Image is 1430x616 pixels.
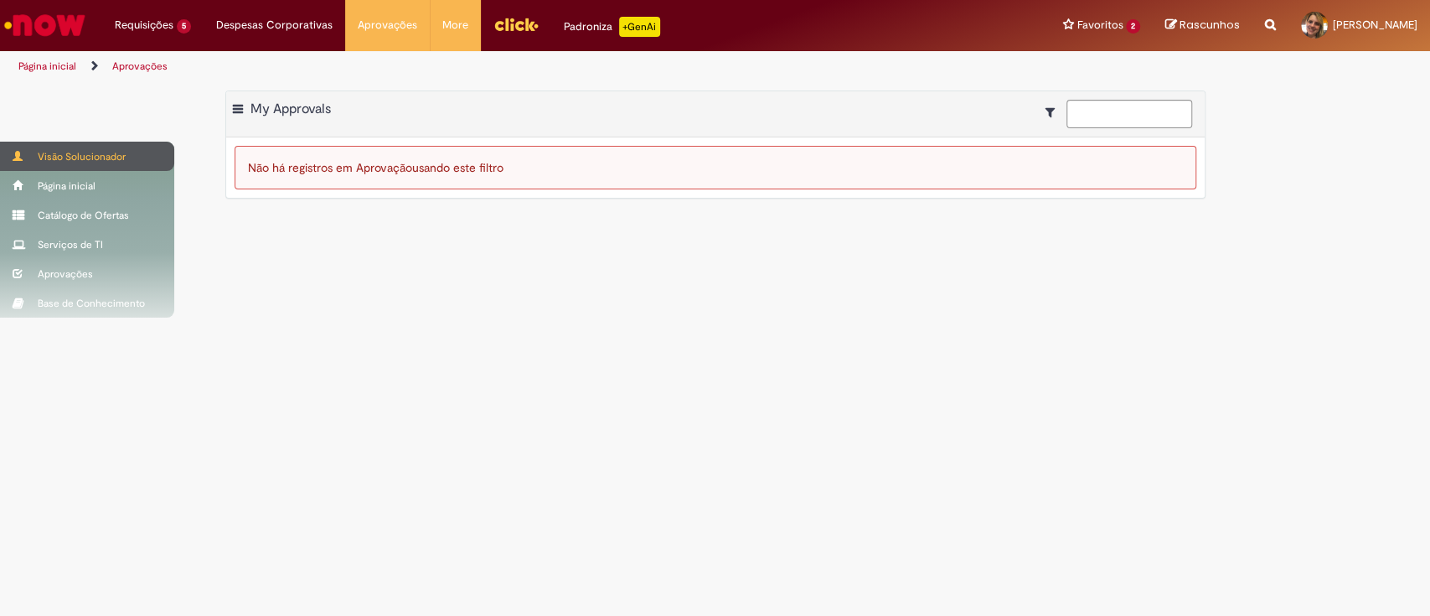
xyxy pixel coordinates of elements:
span: Favoritos [1076,17,1123,34]
ul: Trilhas de página [13,51,941,82]
span: My Approvals [250,101,331,117]
span: 2 [1126,19,1140,34]
span: Aprovações [358,17,417,34]
span: Requisições [115,17,173,34]
span: More [442,17,468,34]
span: usando este filtro [412,160,503,175]
div: Padroniza [564,17,660,37]
i: Mostrar filtros para: Suas Solicitações [1045,106,1063,118]
a: Página inicial [18,60,76,73]
div: Não há registros em Aprovação [235,146,1196,189]
span: [PERSON_NAME] [1333,18,1417,32]
a: Aprovações [112,60,168,73]
span: Rascunhos [1180,17,1240,33]
span: 5 [177,19,191,34]
img: click_logo_yellow_360x200.png [493,12,539,37]
p: +GenAi [619,17,660,37]
img: ServiceNow [2,8,88,42]
span: Despesas Corporativas [216,17,333,34]
a: Rascunhos [1165,18,1240,34]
